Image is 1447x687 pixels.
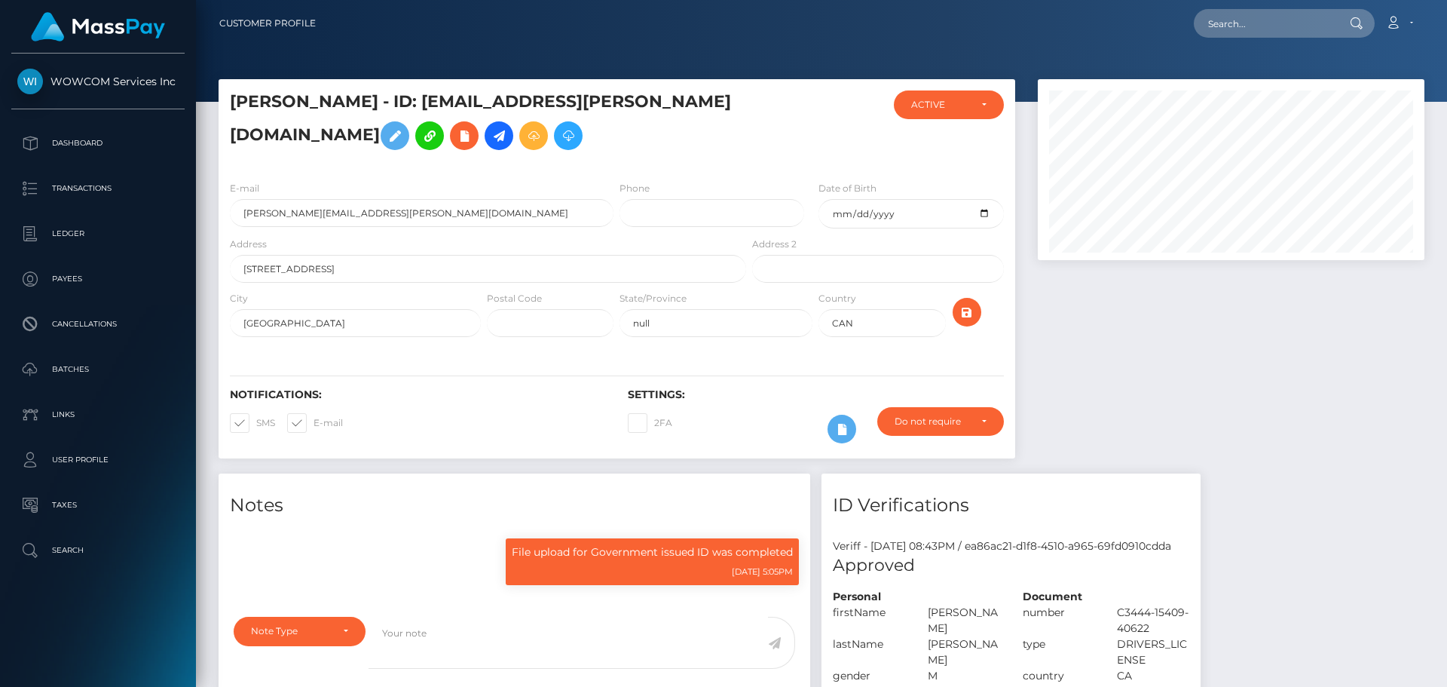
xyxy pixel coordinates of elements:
div: M [916,668,1011,684]
p: File upload for Government issued ID was completed [512,544,793,560]
strong: Document [1023,590,1082,603]
label: E-mail [230,182,259,195]
label: E-mail [287,413,343,433]
div: ACTIVE [911,99,969,111]
h5: Approved [833,554,1189,578]
a: Cancellations [11,305,185,343]
a: Transactions [11,170,185,207]
p: Batches [17,358,179,381]
label: Date of Birth [818,182,876,195]
div: CA [1106,668,1201,684]
a: Ledger [11,215,185,253]
p: User Profile [17,449,179,471]
div: lastName [821,636,916,668]
a: Dashboard [11,124,185,162]
a: User Profile [11,441,185,479]
button: ACTIVE [894,90,1004,119]
strong: Personal [833,590,881,603]
h6: Settings: [628,388,1003,401]
div: type [1011,636,1106,668]
img: MassPay Logo [31,12,165,41]
h4: ID Verifications [833,492,1189,519]
button: Note Type [234,617,366,646]
div: number [1011,605,1106,636]
a: Links [11,396,185,434]
h6: Notifications: [230,388,605,401]
span: WOWCOM Services Inc [11,75,185,88]
label: State/Province [619,292,687,305]
a: Initiate Payout [485,121,513,150]
p: Links [17,403,179,426]
h4: Notes [230,492,799,519]
p: Dashboard [17,132,179,155]
div: Note Type [251,625,331,637]
h5: [PERSON_NAME] - ID: [EMAIL_ADDRESS][PERSON_NAME][DOMAIN_NAME] [230,90,738,158]
p: Transactions [17,177,179,200]
a: Batches [11,351,185,388]
label: Country [818,292,856,305]
div: Veriff - [DATE] 08:43PM / ea86ac21-d1f8-4510-a965-69fd0910cdda [821,538,1201,554]
p: Taxes [17,494,179,517]
div: [PERSON_NAME] [916,605,1011,636]
a: Taxes [11,486,185,524]
div: [PERSON_NAME] [916,636,1011,668]
img: WOWCOM Services Inc [17,69,43,94]
input: Search... [1194,9,1335,38]
small: [DATE] 5:05PM [732,566,793,577]
div: C3444-15409-40622 [1106,605,1201,636]
label: Phone [619,182,650,195]
div: country [1011,668,1106,684]
a: Customer Profile [219,8,316,39]
p: Search [17,539,179,562]
button: Do not require [877,407,1004,436]
div: Do not require [895,416,969,428]
label: Address [230,238,267,251]
a: Search [11,532,185,569]
p: Payees [17,268,179,290]
label: Address 2 [752,238,797,251]
p: Ledger [17,222,179,245]
p: Cancellations [17,313,179,336]
div: gender [821,668,916,684]
div: DRIVERS_LICENSE [1106,636,1201,668]
label: Postal Code [487,292,542,305]
label: 2FA [628,413,672,433]
label: SMS [230,413,275,433]
label: City [230,292,248,305]
a: Payees [11,260,185,298]
div: firstName [821,605,916,636]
